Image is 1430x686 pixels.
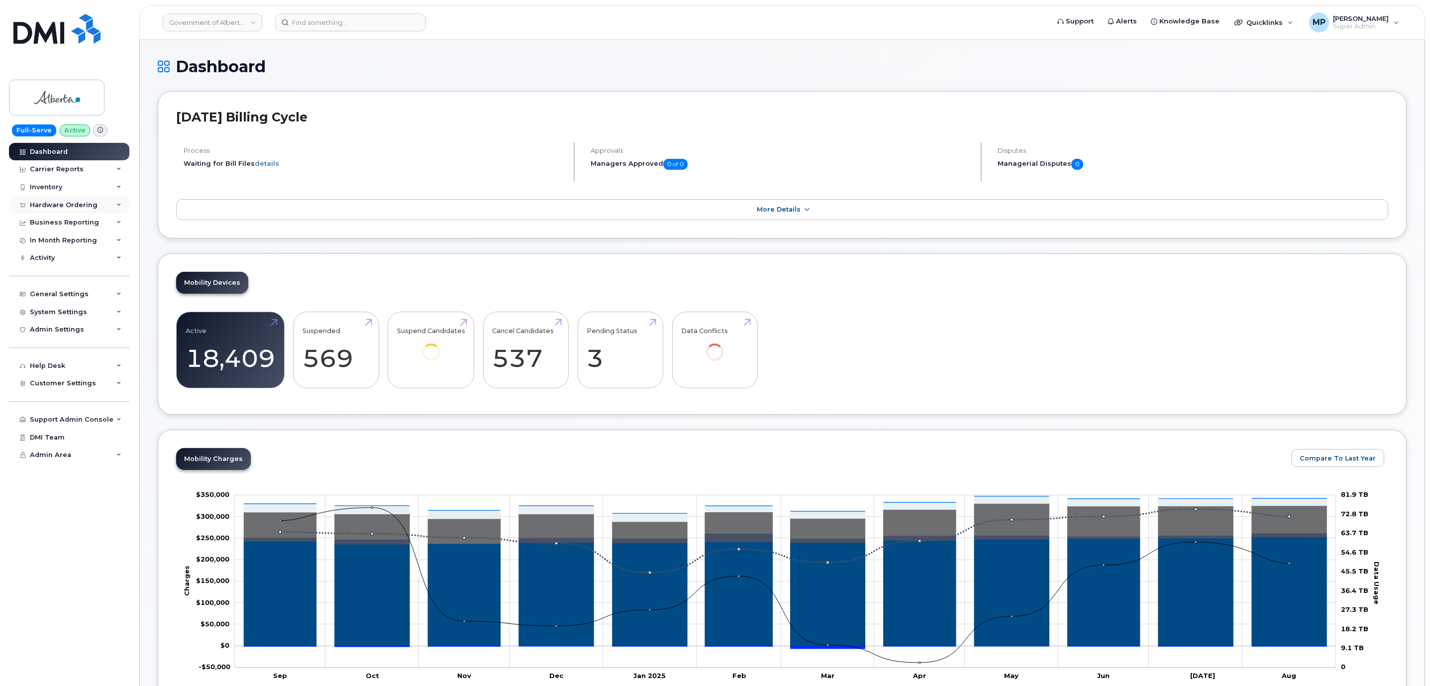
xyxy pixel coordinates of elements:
[732,672,746,680] tspan: Feb
[1291,449,1384,467] button: Compare To Last Year
[199,663,230,671] tspan: -$50,000
[199,663,230,671] g: $0
[998,147,1388,154] h4: Disputes
[273,672,287,680] tspan: Sep
[196,598,229,606] tspan: $100,000
[1341,644,1364,652] tspan: 9.1 TB
[196,512,229,520] tspan: $300,000
[196,556,229,564] tspan: $200,000
[244,533,1327,544] g: Roaming
[1071,159,1083,170] span: 0
[1341,548,1368,556] tspan: 54.6 TB
[196,556,229,564] g: $0
[1097,672,1110,680] tspan: Jun
[201,620,229,628] g: $0
[681,317,748,374] a: Data Conflicts
[176,110,1388,124] h2: [DATE] Billing Cycle
[196,577,229,585] tspan: $150,000
[158,58,1407,75] h1: Dashboard
[1341,663,1345,671] tspan: 0
[1004,672,1019,680] tspan: May
[201,620,229,628] tspan: $50,000
[397,317,465,374] a: Suspend Candidates
[1281,672,1296,680] tspan: Aug
[591,159,972,170] h5: Managers Approved
[1341,568,1368,575] tspan: 45.5 TB
[184,159,565,168] li: Waiting for Bill Files
[1190,672,1215,680] tspan: [DATE]
[633,672,666,680] tspan: Jan 2025
[1341,510,1368,518] tspan: 72.8 TB
[184,147,565,154] h4: Process
[1341,625,1368,633] tspan: 18.2 TB
[196,491,229,499] tspan: $350,000
[457,672,471,680] tspan: Nov
[1341,605,1368,613] tspan: 27.3 TB
[1341,529,1368,537] tspan: 63.7 TB
[196,512,229,520] g: $0
[196,491,229,499] g: $0
[255,159,279,167] a: details
[186,317,275,383] a: Active 18,409
[196,534,229,542] tspan: $250,000
[757,206,801,213] span: More Details
[663,159,688,170] span: 0 of 0
[998,159,1388,170] h5: Managerial Disputes
[244,537,1327,646] g: Rate Plan
[821,672,834,680] tspan: Mar
[549,672,564,680] tspan: Dec
[303,317,370,383] a: Suspended 569
[1341,491,1368,499] tspan: 81.9 TB
[1300,454,1376,463] span: Compare To Last Year
[1341,586,1368,594] tspan: 36.4 TB
[220,642,229,650] tspan: $0
[176,272,248,294] a: Mobility Devices
[196,598,229,606] g: $0
[591,147,972,154] h4: Approvals
[366,672,379,680] tspan: Oct
[913,672,926,680] tspan: Apr
[1373,562,1381,604] tspan: Data Usage
[196,534,229,542] g: $0
[244,496,1327,522] g: Features
[176,448,251,470] a: Mobility Charges
[183,566,191,596] tspan: Charges
[492,317,559,383] a: Cancel Candidates 537
[244,504,1327,544] g: Data
[196,577,229,585] g: $0
[587,317,654,383] a: Pending Status 3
